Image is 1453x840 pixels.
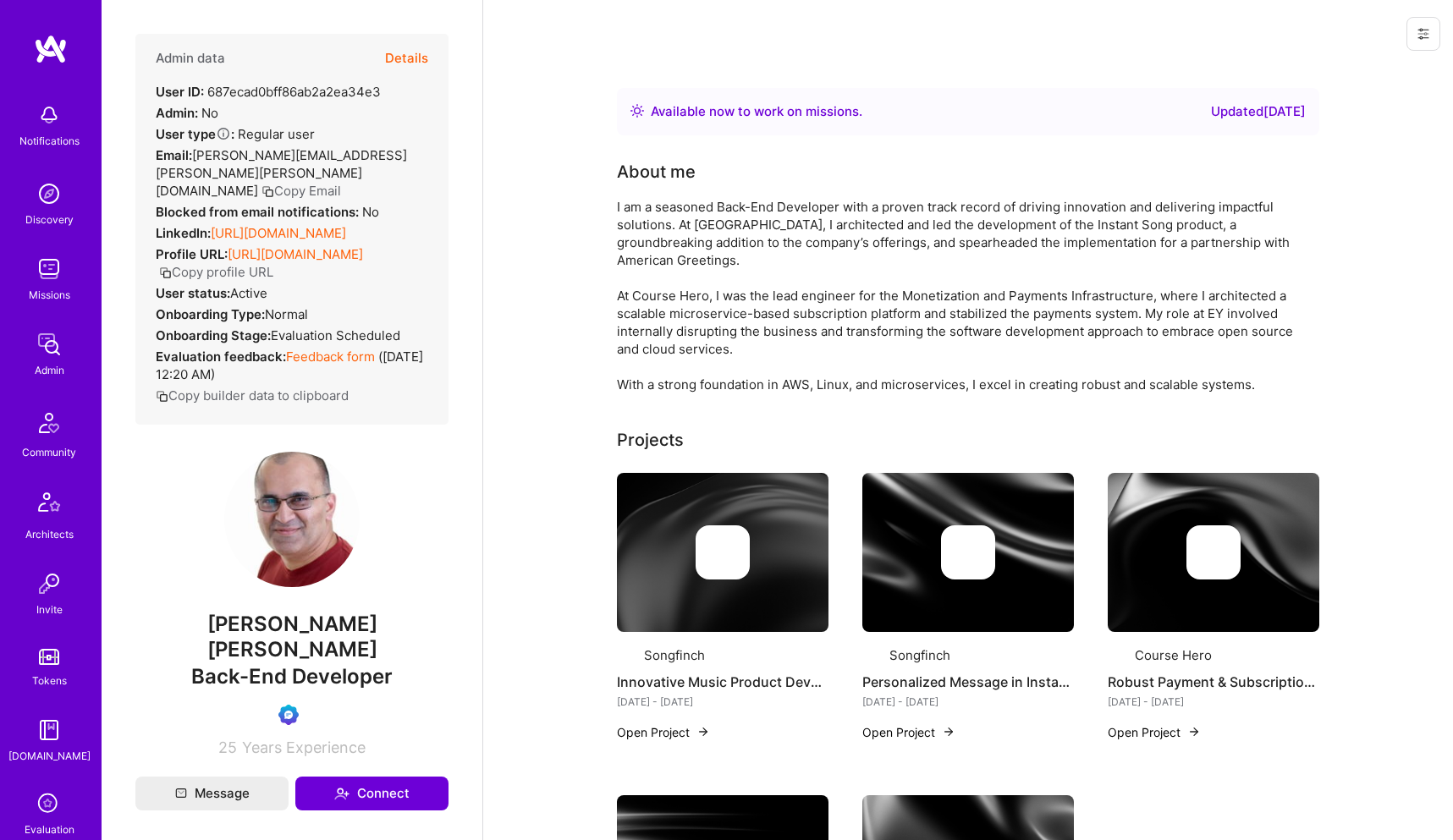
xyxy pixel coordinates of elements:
div: No [156,104,218,122]
i: icon Mail [175,788,187,799]
div: Course Hero [1135,646,1212,664]
strong: Blocked from email notifications: [156,204,362,220]
div: No [156,203,379,221]
div: Discovery [25,211,74,228]
div: Invite [36,601,63,618]
div: Projects [617,427,684,453]
img: arrow-right [1187,725,1201,738]
div: [DATE] - [DATE] [617,693,828,711]
button: Copy builder data to clipboard [156,387,349,404]
div: Evaluation [25,821,74,838]
span: Back-End Developer [191,664,393,689]
div: Regular user [156,125,315,143]
button: Message [135,777,289,810]
div: Available now to work on missions . [651,102,862,122]
button: Open Project [617,723,710,741]
span: Evaluation Scheduled [271,327,400,343]
i: icon Copy [156,390,168,403]
img: teamwork [32,252,66,286]
div: I am a seasoned Back-End Developer with a proven track record of driving innovation and deliverin... [617,198,1294,393]
div: Missions [29,286,70,304]
div: Architects [25,525,74,543]
img: Architects [29,485,69,525]
button: Open Project [862,723,955,741]
span: Active [230,285,267,301]
img: Company logo [1108,645,1128,666]
img: Company logo [1186,525,1241,579]
button: Copy Email [261,182,341,200]
i: icon Connect [334,786,349,801]
div: Community [22,443,76,461]
strong: Onboarding Stage: [156,327,271,343]
img: cover [617,473,828,632]
img: admin teamwork [32,327,66,361]
img: Company logo [862,645,883,666]
strong: User status: [156,285,230,301]
strong: Admin: [156,105,198,121]
span: normal [265,306,308,322]
a: [URL][DOMAIN_NAME] [211,225,346,241]
div: Updated [DATE] [1211,102,1306,122]
i: icon SelectionTeam [33,788,65,821]
h4: Robust Payment & Subscription Processing [1108,671,1319,693]
div: [DOMAIN_NAME] [8,747,91,765]
strong: User ID: [156,84,204,100]
img: guide book [32,713,66,747]
span: 25 [218,738,237,756]
img: cover [1108,473,1319,632]
div: [DATE] - [DATE] [862,693,1074,711]
img: Availability [630,104,644,118]
img: Community [29,403,69,443]
span: [PERSON_NAME] [PERSON_NAME] [135,612,449,662]
span: [PERSON_NAME][EMAIL_ADDRESS][PERSON_NAME][PERSON_NAME][DOMAIN_NAME] [156,147,407,199]
span: Years Experience [242,738,366,756]
img: Company logo [941,525,995,579]
div: ( [DATE] 12:20 AM ) [156,348,428,383]
img: Company logo [696,525,750,579]
img: logo [34,34,68,64]
div: Notifications [19,132,80,150]
strong: Profile URL: [156,246,228,262]
h4: Admin data [156,51,225,66]
img: discovery [32,177,66,211]
strong: Email: [156,147,192,163]
h4: Innovative Music Product Development [617,671,828,693]
div: Admin [35,361,64,379]
i: icon Copy [261,185,274,198]
img: arrow-right [942,725,955,738]
div: Songfinch [889,646,950,664]
strong: User type : [156,126,234,142]
button: Copy profile URL [159,263,273,281]
img: arrow-right [696,725,710,738]
strong: LinkedIn: [156,225,211,241]
div: Tokens [32,672,67,689]
img: tokens [39,649,59,665]
div: [DATE] - [DATE] [1108,693,1319,711]
button: Details [385,34,428,83]
div: 687ecad0bff86ab2a2ea34e3 [156,83,381,101]
strong: Evaluation feedback: [156,349,286,365]
img: bell [32,98,66,132]
img: User Avatar [224,452,360,587]
button: Connect [295,777,449,810]
h4: Personalized Message in Instant Song [862,671,1074,693]
i: icon Copy [159,266,172,279]
img: cover [862,473,1074,632]
img: Invite [32,567,66,601]
a: [URL][DOMAIN_NAME] [228,246,363,262]
button: Open Project [1108,723,1201,741]
img: Company logo [617,645,637,666]
strong: Onboarding Type: [156,306,265,322]
a: Feedback form [286,349,375,365]
img: Evaluation Call Booked [278,705,299,725]
div: Songfinch [644,646,705,664]
div: About me [617,159,696,184]
i: Help [216,126,231,141]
